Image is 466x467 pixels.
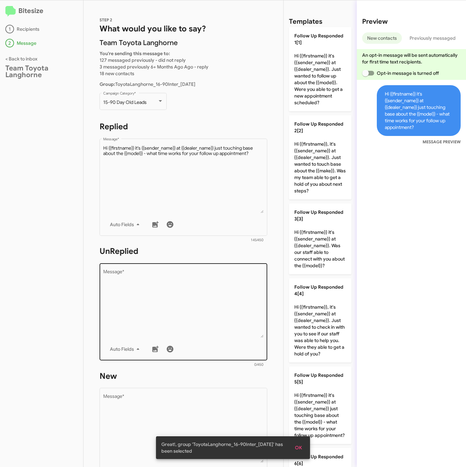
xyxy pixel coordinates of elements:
span: 127 messaged previously - did not reply [100,57,186,63]
span: Follow Up Responded 4[4] [294,284,343,297]
p: An opt-in message will be sent automatically for first time text recipients. [362,52,461,65]
div: Team Toyota Langhorne [5,65,78,78]
h2: Preview [362,16,461,27]
h1: New [100,371,267,381]
span: Auto Fields [110,218,142,230]
p: Hi {{firstname}}, it's {{sender_name}} at {{dealer_name}}. Just wanted to touch base about the {{... [289,115,351,199]
span: Follow Up Responded 1[1] [294,33,343,45]
b: Group: [100,81,115,87]
a: < Back to inbox [5,56,37,62]
p: Hi {{firstname}} it's {{sender_name}} at {{dealer_name}}. Just wanted to follow up about the {{mo... [289,27,351,111]
span: ToyotaLanghorne_16-90Inter_[DATE] [100,81,195,87]
h2: Bitesize [5,6,78,17]
span: 18 new contacts [100,70,134,76]
span: Opt-in message is turned off [377,69,439,77]
div: 1 [5,25,14,33]
img: logo-minimal.svg [5,6,16,17]
b: You're sending this message to: [100,50,170,56]
span: 15-90 Day Old Leads [103,99,147,105]
span: 3 messaged previously 6+ Months Ago Ago - reply [100,64,208,70]
button: Auto Fields [105,343,147,355]
small: MESSAGE PREVIEW [423,139,461,145]
span: Great!, group 'ToyotaLanghorne_16-90Inter_[DATE]' has been selected [161,441,287,454]
span: Follow Up Responded 6[6] [294,454,343,466]
span: OK [295,442,302,454]
div: Message [5,39,78,47]
button: Auto Fields [105,218,147,230]
mat-hint: 145/450 [251,238,264,242]
span: Auto Fields [110,343,142,355]
span: New contacts [367,32,397,44]
p: Hi {{firstname}}, it's {{sender_name}} at {{dealer_name}}. Just wanted to check in with you to se... [289,278,351,362]
p: Hi {{firstname}} it's {{sender_name}} at {{dealer_name}} just touching base about the {{model}} -... [289,366,351,444]
h1: Replied [100,121,267,132]
div: 2 [5,39,14,47]
button: OK [290,442,307,454]
span: Follow Up Responded 5[5] [294,372,343,385]
div: Recipients [5,25,78,33]
span: Follow Up Responded 2[2] [294,121,343,134]
span: Previously messaged [410,32,456,44]
mat-hint: 0/450 [254,363,264,367]
h1: What would you like to say? [100,23,267,34]
button: New contacts [362,32,402,44]
button: Previously messaged [405,32,461,44]
p: Team Toyota Langhorne [100,39,267,46]
span: Follow Up Responded 3[3] [294,209,343,222]
span: STEP 2 [100,17,112,22]
h2: Templates [289,16,322,27]
p: Hi {{firstname}} it's {{sender_name}} at {{dealer_name}}. Was our staff able to connect with you ... [289,203,351,274]
span: Hi {{firstname}} it's {{sender_name}} at {{dealer_name}} just touching base about the {{model}} -... [377,85,461,136]
h1: UnReplied [100,246,267,257]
